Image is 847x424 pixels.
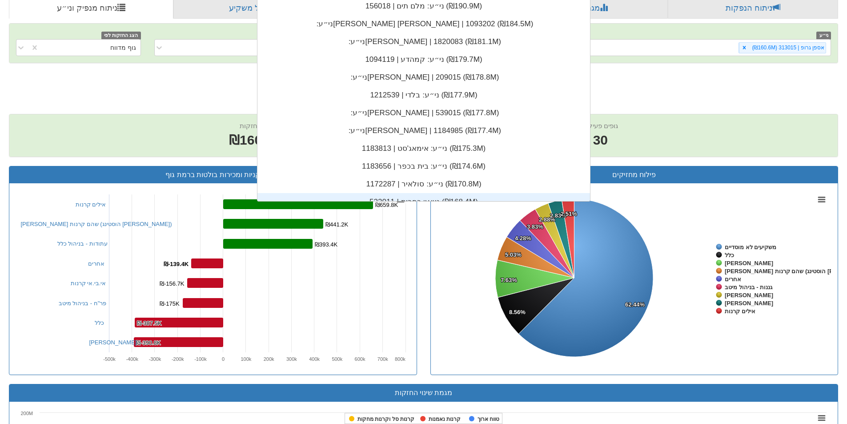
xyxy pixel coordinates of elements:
[257,140,590,157] div: ני״ע: ‏אימאג'סט | 1183813 ‎(₪175.3M)‎
[241,356,251,362] text: 100k
[88,260,104,267] a: אחרים
[725,244,776,250] tspan: משקיעים לא מוסדיים
[76,201,106,208] a: אילים קרנות
[257,51,590,69] div: ני״ע: ‏קמהדע | 1094119 ‎(₪179.7M)‎
[229,133,284,147] span: ₪160.6M
[89,339,137,346] a: [PERSON_NAME]
[749,43,826,53] div: אספן גרופ | 313015 (₪160.6M)
[257,15,590,33] div: ני״ע: ‏[PERSON_NAME] [PERSON_NAME] | 1093202 ‎(₪184.5M)‎
[725,308,755,315] tspan: אילים קרנות
[550,212,566,219] tspan: 2.83%
[222,356,225,362] text: 0
[9,72,838,87] h2: אספן גרופ | 313015 - ניתוח ני״ע
[394,356,405,362] text: 800k
[625,301,645,308] tspan: 62.44%
[357,416,414,422] tspan: קרנות סל וקרנות מחקות
[126,356,138,362] text: -400k
[164,261,189,267] tspan: ₪-139.4K
[539,216,555,223] tspan: 2.88%
[286,356,297,362] text: 300k
[257,104,590,122] div: ני״ע: ‏[PERSON_NAME] | 539015 ‎(₪177.8M)‎
[257,157,590,175] div: ני״ע: ‏בית בכפר | 1183656 ‎(₪174.6M)‎
[16,171,410,179] h3: קניות ומכירות בולטות ברמת גוף
[725,260,773,267] tspan: [PERSON_NAME]
[71,280,106,287] a: אי.בי.אי קרנות
[725,252,734,258] tspan: כלל
[240,122,273,129] span: שווי החזקות
[171,356,184,362] text: -200k
[332,356,342,362] text: 500k
[354,356,365,362] text: 600k
[509,309,526,315] tspan: 8.56%
[527,223,543,230] tspan: 3.83%
[263,356,274,362] text: 200k
[57,240,108,247] a: עתודות - בניהול כלל
[501,277,517,283] tspan: 7.63%
[505,251,522,258] tspan: 5.03%
[110,43,136,52] div: גוף מדווח
[137,320,162,327] tspan: ₪-387.5K
[438,171,831,179] h3: פילוח מחזיקים
[59,300,107,307] a: פר"ח - בניהול מיטב
[257,33,590,51] div: ני״ע: ‏[PERSON_NAME] | 1820083 ‎(₪181.1M)‎
[103,356,116,362] text: -500k
[375,202,398,208] tspan: ₪659.8K
[325,221,349,228] tspan: ₪441.2K
[21,221,172,227] a: [PERSON_NAME] שהם קרנות (הוסטינג [PERSON_NAME])
[725,292,773,299] tspan: [PERSON_NAME]
[583,122,618,129] span: גופים פעילים
[725,284,773,291] tspan: גננות - בניהול מיטב
[315,241,338,248] tspan: ₪393.4K
[136,339,161,346] tspan: ₪-390.8K
[160,300,180,307] tspan: ₪-175K
[257,175,590,193] div: ני״ע: ‏סולאיר | 1172287 ‎(₪170.8M)‎
[583,131,618,150] span: 30
[816,32,831,39] span: ני״ע
[561,210,577,217] tspan: 2.51%
[309,356,320,362] text: 400k
[101,32,140,39] span: הצג החזקות לפי
[725,300,773,307] tspan: [PERSON_NAME]
[478,416,499,422] tspan: טווח ארוך
[725,276,741,283] tspan: אחרים
[515,235,531,242] tspan: 4.28%
[95,319,104,326] a: כלל
[257,69,590,86] div: ני״ע: ‏[PERSON_NAME] | 209015 ‎(₪178.8M)‎
[377,356,388,362] text: 700k
[257,86,590,104] div: ני״ע: ‏בלדי | 1212539 ‎(₪177.9M)‎
[194,356,207,362] text: -100k
[149,356,161,362] text: -300k
[160,280,185,287] tspan: ₪-156.7K
[257,193,590,211] div: ני״ע: ‏כפרית | 522011 ‎(₪168.4M)‎
[20,411,33,416] text: 200M
[429,416,461,422] tspan: קרנות נאמנות
[16,389,831,397] h3: מגמת שינוי החזקות
[257,122,590,140] div: ני״ע: ‏[PERSON_NAME] | 1184985 ‎(₪177.4M)‎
